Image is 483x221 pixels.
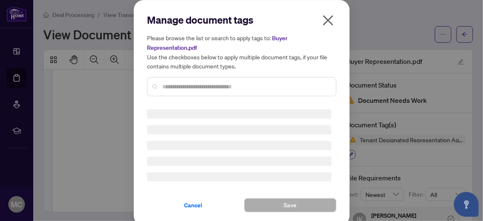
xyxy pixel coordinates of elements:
[454,192,479,217] button: Open asap
[147,33,336,70] h5: Please browse the list or search to apply tags to: Use the checkboxes below to apply multiple doc...
[321,14,335,27] span: close
[147,13,336,27] h2: Manage document tags
[147,34,287,51] span: Buyer Representation.pdf
[184,199,202,212] span: Cancel
[147,198,239,212] button: Cancel
[244,198,336,212] button: Save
